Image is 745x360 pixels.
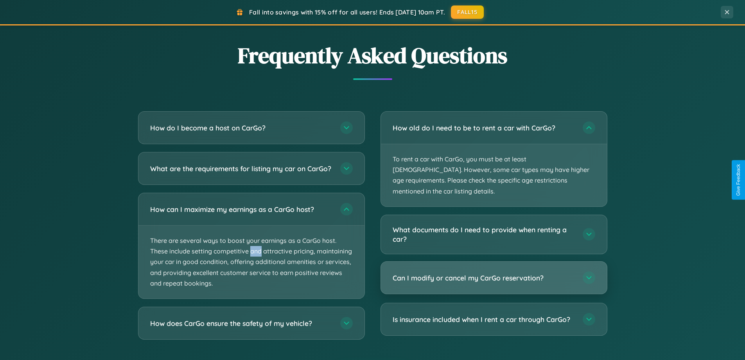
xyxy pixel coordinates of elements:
[249,8,445,16] span: Fall into savings with 15% off for all users! Ends [DATE] 10am PT.
[138,40,607,71] h2: Frequently Asked Questions
[451,5,484,19] button: FALL15
[393,123,575,133] h3: How old do I need to be to rent a car with CarGo?
[393,225,575,244] h3: What documents do I need to provide when renting a car?
[138,226,364,298] p: There are several ways to boost your earnings as a CarGo host. These include setting competitive ...
[381,144,607,206] p: To rent a car with CarGo, you must be at least [DEMOGRAPHIC_DATA]. However, some car types may ha...
[150,204,332,214] h3: How can I maximize my earnings as a CarGo host?
[393,315,575,324] h3: Is insurance included when I rent a car through CarGo?
[150,318,332,328] h3: How does CarGo ensure the safety of my vehicle?
[150,164,332,174] h3: What are the requirements for listing my car on CarGo?
[736,164,741,196] div: Give Feedback
[150,123,332,133] h3: How do I become a host on CarGo?
[393,273,575,283] h3: Can I modify or cancel my CarGo reservation?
